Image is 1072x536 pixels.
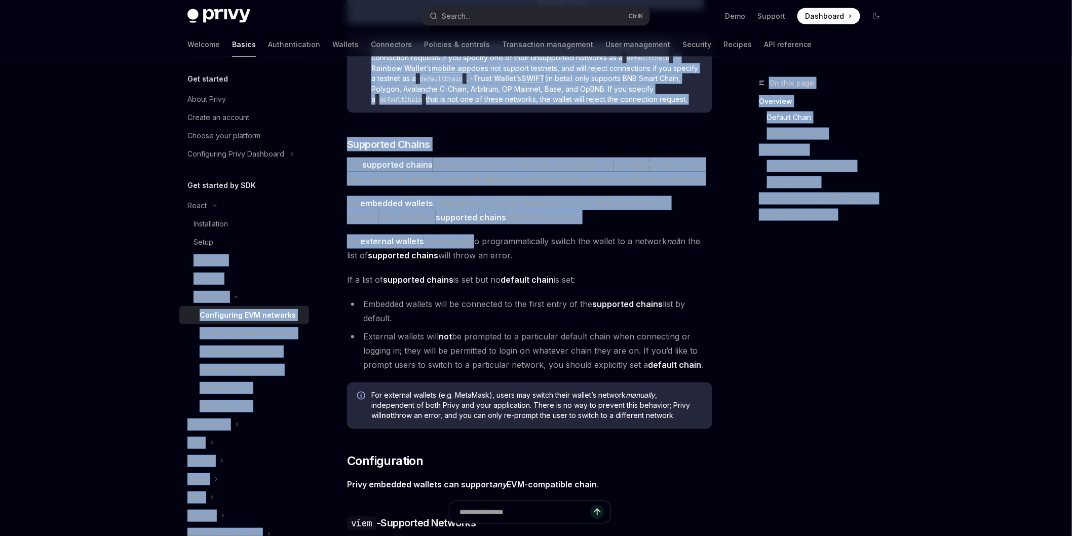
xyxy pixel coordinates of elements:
a: Demo [725,11,745,21]
div: NodeJS [187,510,215,522]
a: Wallets [332,32,359,57]
a: mobile app [432,64,471,73]
span: Ctrl K [628,12,643,20]
a: Basics [232,32,256,57]
a: Support [757,11,785,21]
div: Automatic wallet creation [200,364,283,376]
a: Automatic wallet creation [179,361,309,379]
span: Configuration [347,453,423,470]
a: User management [605,32,670,57]
a: Overriding a chain’s RPC provider [759,190,893,207]
em: not [667,237,679,247]
a: Quickstart [179,251,309,270]
span: On this page [769,77,815,89]
div: Migrating to 3.0 [200,382,251,394]
div: Choose your platform [187,130,260,142]
a: Migrating to 2.0 [179,397,309,415]
div: Search... [442,10,470,22]
a: Other Networks [767,174,893,190]
strong: supported chains [362,160,433,170]
a: API reference [764,32,812,57]
strong: supported chains [368,251,438,261]
div: About Privy [187,93,226,105]
em: manually [626,391,655,400]
a: Default Configuration [759,207,893,223]
a: Overview [759,93,893,109]
a: Policies & controls [424,32,490,57]
div: Configuring Privy Dashboard [187,148,284,160]
li: External wallets will be prompted to a particular default chain when connecting or logging in; th... [347,330,712,372]
strong: not [381,411,393,420]
a: Configuring Solana networks [179,324,309,342]
strong: supported chains [592,299,663,310]
code: defaultChain [375,95,426,105]
a: Security [682,32,711,57]
a: About Privy [179,90,309,108]
div: Android [187,455,214,467]
button: Send message [590,505,604,519]
strong: Rainbow Wallet [371,64,427,72]
img: dark logo [187,9,250,23]
a: Default Chain [767,109,893,126]
span: For external wallets (e.g. MetaMask), users may switch their wallet’s network , independent of bo... [371,391,702,421]
div: React [187,200,207,212]
a: Create an account [179,108,309,127]
span: Dashboard [806,11,845,21]
div: Quickstart [194,254,227,266]
div: Configuring EVM networks [200,309,296,321]
span: Supported Chains [347,137,430,151]
a: Choose your platform [179,127,309,145]
div: Configuring appearance [200,346,282,358]
strong: not [439,332,452,342]
h5: Get started [187,73,228,85]
span: If a list of is set but no is set: [347,273,712,287]
div: Configuring Solana networks [200,327,296,339]
div: Migrating to 2.0 [200,400,251,412]
a: Dashboard [797,8,860,24]
div: Installation [194,218,228,230]
strong: embedded wallets [360,198,433,208]
a: Installation [179,215,309,233]
div: Unity [187,491,204,504]
a: Recipes [723,32,752,57]
span: Not all wallets support all EVM networks. Please note that the following wallets may reject conne... [371,43,702,105]
span: For , attempting to programmatically switch the wallet to a network in the list of will throw an ... [347,235,712,263]
div: Setup [194,236,213,248]
strong: Privy embedded wallets can support EVM-compatible chain [347,480,597,490]
strong: supported chains [383,275,453,285]
em: any [492,480,507,490]
h5: Get started by SDK [187,179,256,192]
strong: supported chains [436,212,506,222]
a: Authentication [268,32,320,57]
button: Toggle dark mode [868,8,885,24]
strong: default chain [648,360,701,370]
a: Configuring EVM networks [179,306,309,324]
button: Search...CtrlK [423,7,649,25]
a: viem-Supported Networks [767,158,893,174]
strong: Trust Wallet [473,74,516,83]
span: For , attempting to send a transaction on or switch the wallet to a network in the list of will t... [347,196,712,224]
a: Welcome [187,32,220,57]
strong: external wallets [360,237,424,247]
a: Transaction management [502,32,593,57]
svg: Info [357,392,367,402]
span: The list should be a list of networks that wallets are to use in your app. This is intended as a ... [347,158,712,186]
div: React native [187,418,229,431]
code: defaultChain [416,74,467,84]
div: Swift [187,437,204,449]
div: Flutter [187,473,208,485]
a: Features [179,270,309,288]
a: Configuring appearance [179,342,309,361]
a: Connectors [371,32,412,57]
em: not [379,212,391,222]
strong: default chain [501,275,554,285]
div: Features [194,273,222,285]
a: SWIFT [521,74,545,83]
a: Migrating to 3.0 [179,379,309,397]
a: Supported Chains [767,126,893,142]
code: defaultChain [623,53,673,63]
li: Embedded wallets will be connected to the first entry of the list by default. [347,297,712,326]
a: Configuration [759,142,893,158]
a: Setup [179,233,309,251]
a: default chain [501,275,554,286]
